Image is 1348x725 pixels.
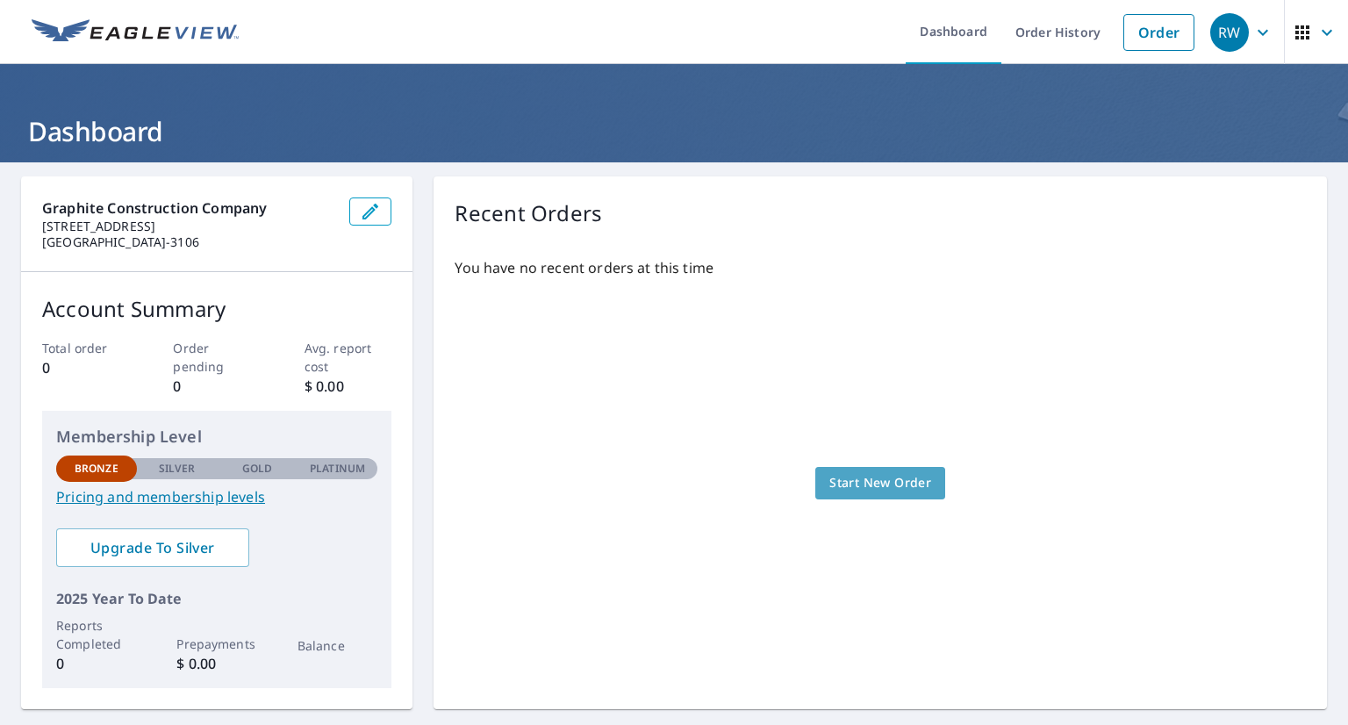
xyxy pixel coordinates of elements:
[32,19,239,46] img: EV Logo
[56,616,137,653] p: Reports Completed
[56,653,137,674] p: 0
[242,461,272,477] p: Gold
[1123,14,1194,51] a: Order
[75,461,118,477] p: Bronze
[42,197,335,219] p: Graphite Construction Company
[42,339,130,357] p: Total order
[305,376,392,397] p: $ 0.00
[56,425,377,449] p: Membership Level
[815,467,945,499] a: Start New Order
[455,197,602,229] p: Recent Orders
[1210,13,1249,52] div: RW
[56,588,377,609] p: 2025 Year To Date
[56,528,249,567] a: Upgrade To Silver
[829,472,931,494] span: Start New Order
[310,461,365,477] p: Platinum
[56,486,377,507] a: Pricing and membership levels
[173,339,261,376] p: Order pending
[298,636,378,655] p: Balance
[21,113,1327,149] h1: Dashboard
[455,257,1306,278] p: You have no recent orders at this time
[42,234,335,250] p: [GEOGRAPHIC_DATA]-3106
[173,376,261,397] p: 0
[305,339,392,376] p: Avg. report cost
[70,538,235,557] span: Upgrade To Silver
[42,357,130,378] p: 0
[42,219,335,234] p: [STREET_ADDRESS]
[176,653,257,674] p: $ 0.00
[176,635,257,653] p: Prepayments
[159,461,196,477] p: Silver
[42,293,391,325] p: Account Summary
